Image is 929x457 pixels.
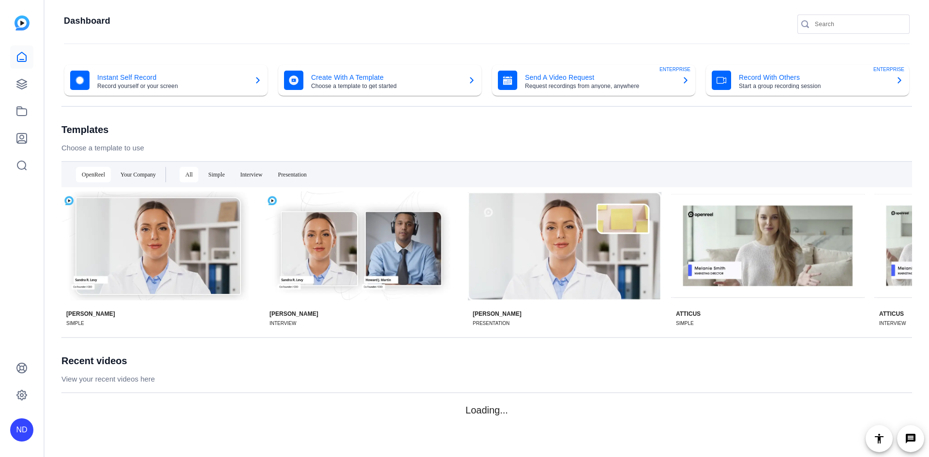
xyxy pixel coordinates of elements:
[525,72,674,83] mat-card-title: Send A Video Request
[180,167,198,182] div: All
[66,310,115,318] div: [PERSON_NAME]
[879,320,906,327] div: INTERVIEW
[234,167,268,182] div: Interview
[873,67,904,72] span: ENTERPRISE
[66,320,84,327] div: SIMPLE
[61,355,155,367] h1: Recent videos
[311,72,460,83] mat-card-title: Create With A Template
[61,124,144,135] h1: Templates
[703,64,912,96] button: Record With OthersStart a group recording sessionENTERPRISE
[739,72,888,83] mat-card-title: Record With Others
[61,143,144,154] p: Choose a template to use
[10,418,33,442] div: ND
[76,167,111,182] div: OpenReel
[15,15,30,30] img: blue-gradient.svg
[61,403,912,417] p: Loading...
[473,320,509,327] div: PRESENTATION
[272,167,312,182] div: Presentation
[489,64,698,96] button: Send A Video RequestRequest recordings from anyone, anywhereENTERPRISE
[473,310,522,318] div: [PERSON_NAME]
[61,374,155,385] p: View your recent videos here
[61,64,270,96] button: Instant Self RecordRecord yourself or your screen
[275,64,484,96] button: Create With A TemplateChoose a template to get started
[815,18,902,30] input: Search
[311,83,460,89] mat-card-subtitle: Choose a template to get started
[97,72,246,83] mat-card-title: Instant Self Record
[873,433,885,444] mat-icon: accessibility
[659,67,690,72] span: ENTERPRISE
[905,433,916,444] mat-icon: message
[739,83,888,89] mat-card-subtitle: Start a group recording session
[879,310,904,318] div: ATTICUS
[676,320,694,327] div: SIMPLE
[270,310,318,318] div: [PERSON_NAME]
[525,83,674,89] mat-card-subtitle: Request recordings from anyone, anywhere
[270,320,296,327] div: INTERVIEW
[676,310,701,318] div: ATTICUS
[115,167,162,182] div: Your Company
[202,167,230,182] div: Simple
[64,15,110,27] h1: Dashboard
[97,83,246,89] mat-card-subtitle: Record yourself or your screen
